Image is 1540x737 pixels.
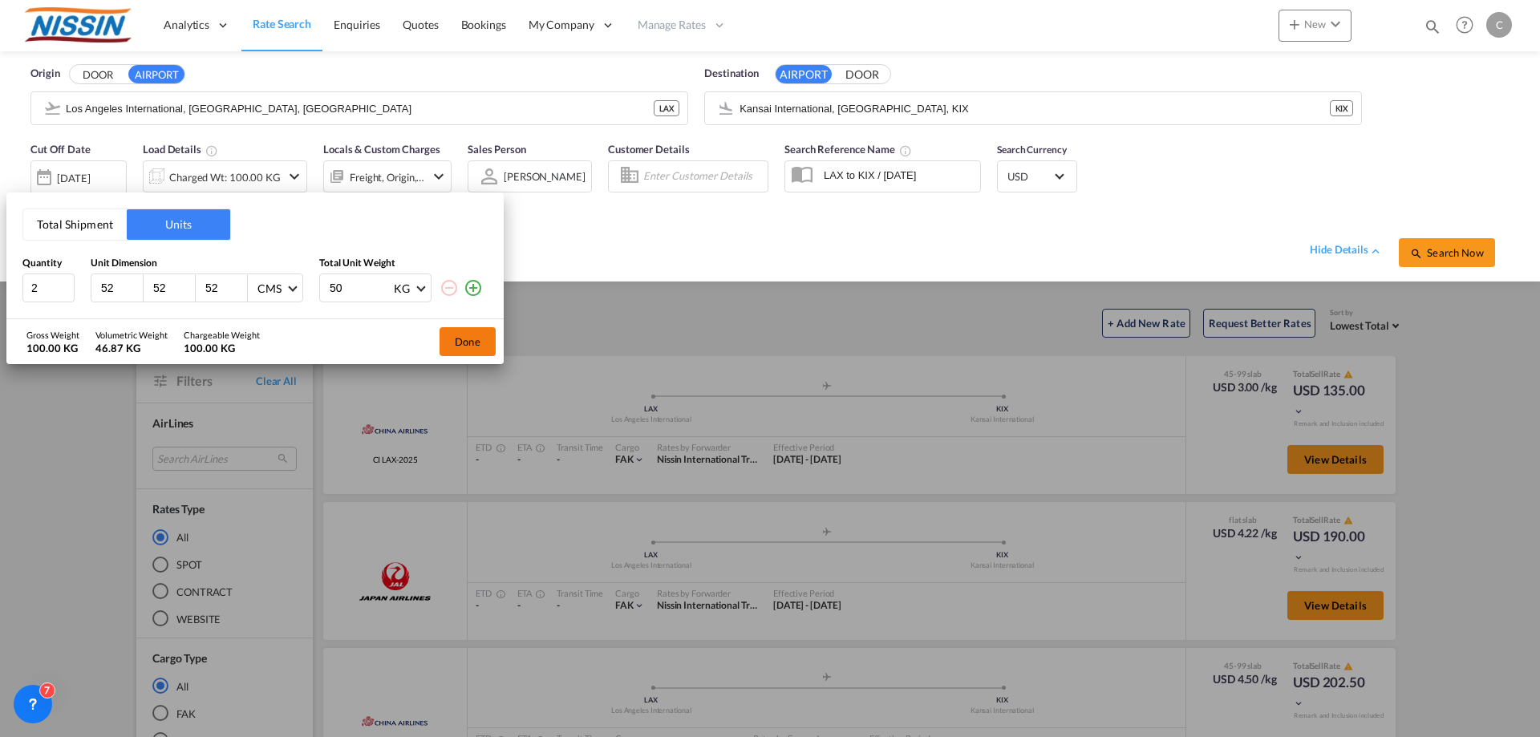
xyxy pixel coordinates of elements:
div: Total Unit Weight [319,257,488,270]
div: 46.87 KG [95,341,168,355]
div: KG [394,281,410,295]
input: W [152,281,195,295]
div: Unit Dimension [91,257,303,270]
input: H [204,281,247,295]
md-icon: icon-minus-circle-outline [440,278,459,298]
div: Quantity [22,257,75,270]
div: 100.00 KG [184,341,260,355]
input: Qty [22,273,75,302]
div: CMS [257,281,282,295]
div: Chargeable Weight [184,329,260,341]
div: Gross Weight [26,329,79,341]
input: L [99,281,143,295]
button: Units [127,209,230,240]
button: Done [440,327,496,356]
input: Enter weight [328,274,392,302]
div: Volumetric Weight [95,329,168,341]
md-icon: icon-plus-circle-outline [464,278,483,298]
button: Total Shipment [23,209,127,240]
div: 100.00 KG [26,341,79,355]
